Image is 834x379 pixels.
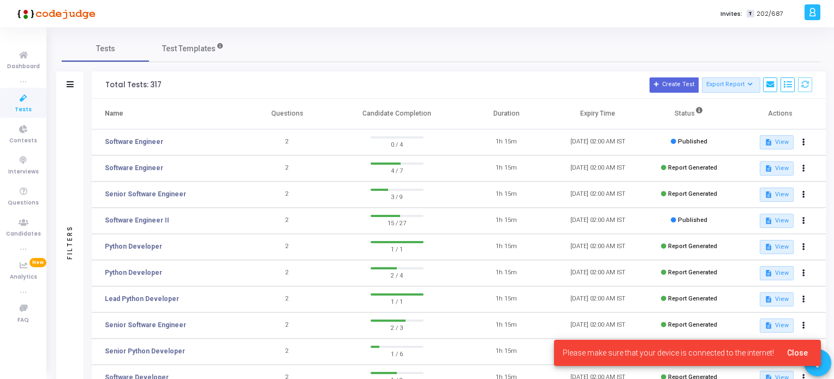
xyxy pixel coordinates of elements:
button: View [760,318,793,333]
span: Report Generated [668,190,717,197]
mat-icon: description [765,191,772,198]
button: View [760,161,793,176]
button: Create Test [650,77,699,93]
span: FAQ [17,316,29,325]
td: [DATE] 02:00 AM IST [552,260,644,286]
a: Lead Python Developer [105,294,179,304]
td: 1h 15m [461,182,552,208]
span: Report Generated [668,321,717,328]
td: 1h 15m [461,234,552,260]
span: Report Generated [668,164,717,171]
td: 2 [242,339,333,365]
td: 2 [242,312,333,339]
td: [DATE] 02:00 AM IST [552,208,644,234]
td: 1h 15m [461,312,552,339]
span: Contests [9,136,37,146]
a: Senior Python Developer [105,346,185,356]
td: [DATE] 02:00 AM IST [552,312,644,339]
label: Invites: [720,9,742,19]
a: Python Developer [105,242,162,251]
button: View [760,292,793,306]
span: Tests [96,43,115,55]
mat-icon: description [765,165,772,172]
td: 1h 15m [461,208,552,234]
button: View [760,240,793,254]
th: Name [92,99,242,129]
mat-icon: description [765,217,772,225]
td: 1h 15m [461,155,552,182]
td: 2 [242,234,333,260]
span: Report Generated [668,269,717,276]
a: Python Developer [105,268,162,278]
th: Actions [735,99,826,129]
span: Tests [15,105,32,115]
span: 2 / 3 [371,322,424,333]
td: [DATE] 02:00 AM IST [552,182,644,208]
span: New [29,258,46,267]
a: Senior Software Engineer [105,189,186,199]
span: Interviews [8,167,39,177]
span: Report Generated [668,295,717,302]
button: View [760,188,793,202]
span: Close [787,348,808,357]
span: 1 / 6 [371,348,424,359]
th: Status [644,99,735,129]
button: View [760,266,793,280]
button: Export Report [702,77,760,93]
button: Close [778,343,817,363]
span: 3 / 9 [371,191,424,202]
a: Software Engineer II [105,215,169,225]
td: [DATE] 02:00 AM IST [552,129,644,155]
td: 1h 15m [461,129,552,155]
a: Software Engineer [105,163,163,173]
span: Analytics [10,273,37,282]
div: Total Tests: 317 [105,81,162,89]
span: 4 / 7 [371,165,424,176]
a: Software Engineer [105,137,163,147]
span: Published [678,138,707,145]
div: Filters [65,182,75,302]
td: [DATE] 02:00 AM IST [552,155,644,182]
th: Duration [461,99,552,129]
span: Test Templates [162,43,216,55]
td: [DATE] 02:00 AM IST [552,286,644,312]
td: [DATE] 02:00 AM IST [552,234,644,260]
mat-icon: description [765,139,772,146]
mat-icon: description [765,322,772,329]
span: Report Generated [668,243,717,250]
span: Published [678,216,707,224]
span: Dashboard [7,62,40,71]
span: 0 / 4 [371,139,424,149]
td: 1h 15m [461,339,552,365]
td: 2 [242,208,333,234]
td: 2 [242,155,333,182]
span: 15 / 27 [371,217,424,228]
td: 2 [242,182,333,208]
td: 1h 15m [461,286,552,312]
span: 1 / 1 [371,296,424,306]
span: 202/687 [756,9,783,19]
th: Expiry Time [552,99,644,129]
span: 2 / 4 [371,269,424,280]
mat-icon: description [765,269,772,277]
span: T [747,10,754,18]
span: Questions [8,198,39,208]
mat-icon: description [765,296,772,303]
span: 1 / 1 [371,243,424,254]
span: Please make sure that your device is connected to the internet! [563,347,774,358]
button: View [760,214,793,228]
td: 2 [242,129,333,155]
span: Candidates [6,230,41,239]
td: 2 [242,260,333,286]
img: logo [14,3,96,25]
a: Senior Software Engineer [105,320,186,330]
td: 1h 15m [461,260,552,286]
th: Candidate Completion [333,99,461,129]
mat-icon: description [765,243,772,251]
th: Questions [242,99,333,129]
td: 2 [242,286,333,312]
button: View [760,135,793,149]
